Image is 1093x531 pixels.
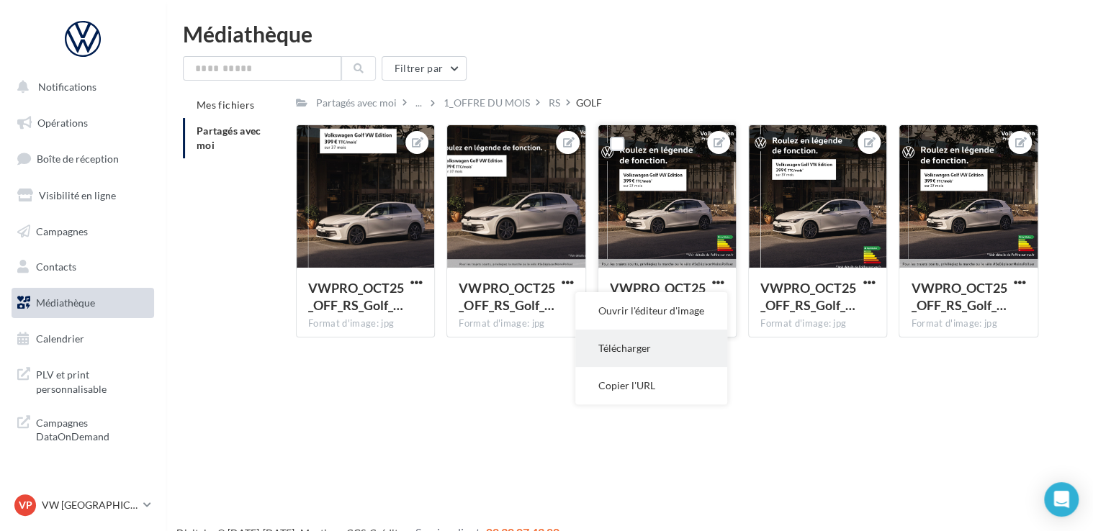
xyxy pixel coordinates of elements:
a: Opérations [9,108,157,138]
div: Partagés avec moi [316,96,397,110]
p: VW [GEOGRAPHIC_DATA] 13 [42,498,138,512]
span: VWPRO_OCT25_OFF_RS_Golf_GMB_720x720px [911,280,1007,313]
span: Boîte de réception [37,153,119,165]
span: Mes fichiers [197,99,254,111]
span: Calendrier [36,332,84,345]
span: VWPRO_OCT25_OFF_RS_Golf_CARRE [610,280,706,313]
div: ... [413,93,425,113]
span: Contacts [36,260,76,273]
a: Visibilité en ligne [9,181,157,211]
a: Contacts [9,252,157,282]
a: Campagnes DataOnDemand [9,407,157,450]
span: VWPRO_OCT25_OFF_RS_Golf_INSTA [760,280,856,313]
button: Filtrer par [382,56,467,81]
span: Notifications [38,81,96,93]
button: Notifications [9,72,151,102]
span: VWPRO_OCT25_OFF_RS_Golf_GMB [459,280,554,313]
span: Visibilité en ligne [39,189,116,201]
span: VP [19,498,32,512]
div: 1_OFFRE DU MOIS [444,96,530,110]
button: Ouvrir l'éditeur d'image [575,292,727,330]
div: Médiathèque [183,23,1076,45]
div: RS [549,96,560,110]
div: Format d'image: jpg [459,317,573,330]
a: Campagnes [9,217,157,247]
button: Télécharger [575,330,727,367]
span: Opérations [37,117,88,129]
a: Médiathèque [9,288,157,318]
a: PLV et print personnalisable [9,359,157,401]
div: GOLF [576,96,602,110]
div: Format d'image: jpg [760,317,875,330]
span: VWPRO_OCT25_OFF_RS_Golf_STORY [308,280,404,313]
span: Partagés avec moi [197,124,261,151]
div: Open Intercom Messenger [1044,482,1079,517]
div: Format d'image: jpg [308,317,423,330]
button: Copier l'URL [575,367,727,404]
span: Médiathèque [36,296,95,309]
a: VP VW [GEOGRAPHIC_DATA] 13 [12,491,154,519]
span: PLV et print personnalisable [36,365,148,396]
a: Calendrier [9,324,157,354]
a: Boîte de réception [9,143,157,174]
div: Format d'image: jpg [911,317,1025,330]
span: Campagnes [36,224,88,237]
span: Campagnes DataOnDemand [36,413,148,444]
